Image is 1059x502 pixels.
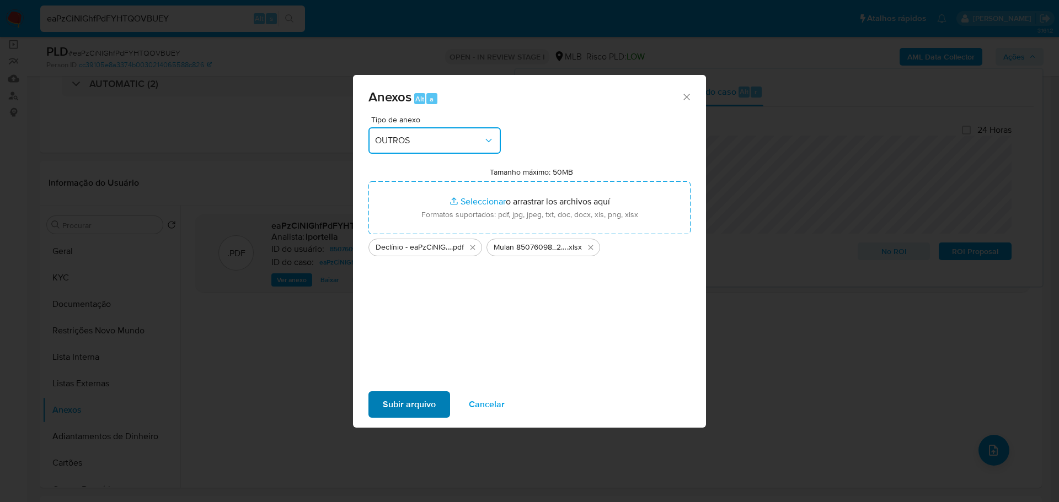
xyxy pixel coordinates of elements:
[368,87,411,106] span: Anexos
[469,392,505,417] span: Cancelar
[494,242,567,253] span: Mulan 85076098_2025_09_30_15_58_13
[567,242,582,253] span: .xlsx
[454,391,519,418] button: Cancelar
[375,135,483,146] span: OUTROS
[681,91,691,101] button: Cerrar
[451,242,464,253] span: .pdf
[368,234,691,256] ul: Archivos seleccionados
[466,241,479,254] button: Eliminar Declínio - eaPzCiNIGhfPdFYHTQOVBUEY - CPF 96265043404 - MARCIO CARNEIRO DE ALBUQUERQUE.pdf
[371,116,504,123] span: Tipo de anexo
[383,392,436,417] span: Subir arquivo
[376,242,451,253] span: Declínio - eaPzCiNIGhfPdFYHTQOVBUEY - CPF 96265043404 - [PERSON_NAME]
[490,167,573,177] label: Tamanho máximo: 50MB
[584,241,597,254] button: Eliminar Mulan 85076098_2025_09_30_15_58_13.xlsx
[368,391,450,418] button: Subir arquivo
[430,94,434,104] span: a
[368,127,501,154] button: OUTROS
[415,94,424,104] span: Alt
